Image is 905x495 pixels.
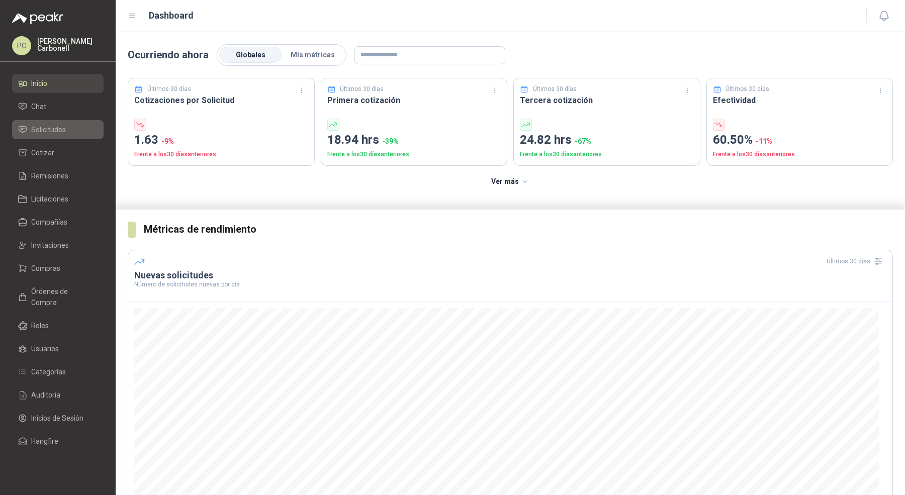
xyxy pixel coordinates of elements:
[31,147,54,158] span: Cotizar
[12,409,104,428] a: Inicios de Sesión
[134,150,308,159] p: Frente a los 30 días anteriores
[31,78,47,89] span: Inicio
[12,213,104,232] a: Compañías
[12,189,104,209] a: Licitaciones
[31,240,69,251] span: Invitaciones
[31,436,58,447] span: Hangfire
[37,38,104,52] p: [PERSON_NAME] Carbonell
[31,170,68,181] span: Remisiones
[291,51,335,59] span: Mis métricas
[12,339,104,358] a: Usuarios
[486,172,535,192] button: Ver más
[12,259,104,278] a: Compras
[12,362,104,381] a: Categorías
[31,217,67,228] span: Compañías
[134,281,886,287] p: Número de solicitudes nuevas por día
[31,263,60,274] span: Compras
[12,432,104,451] a: Hangfire
[713,94,887,107] h3: Efectividad
[382,137,399,145] span: -39 %
[327,131,501,150] p: 18.94 hrs
[327,150,501,159] p: Frente a los 30 días anteriores
[31,101,46,112] span: Chat
[12,282,104,312] a: Órdenes de Compra
[520,94,694,107] h3: Tercera cotización
[520,131,694,150] p: 24.82 hrs
[12,385,104,405] a: Auditoria
[31,413,83,424] span: Inicios de Sesión
[713,150,887,159] p: Frente a los 30 días anteriores
[12,143,104,162] a: Cotizar
[161,137,174,145] span: -9 %
[12,12,63,24] img: Logo peakr
[327,94,501,107] h3: Primera cotización
[134,269,886,281] h3: Nuevas solicitudes
[134,94,308,107] h3: Cotizaciones por Solicitud
[12,36,31,55] div: PC
[12,316,104,335] a: Roles
[128,47,209,63] p: Ocurriendo ahora
[144,222,893,237] h3: Métricas de rendimiento
[31,389,60,401] span: Auditoria
[147,84,191,94] p: Últimos 30 días
[31,366,66,377] span: Categorías
[134,131,308,150] p: 1.63
[12,74,104,93] a: Inicio
[520,150,694,159] p: Frente a los 30 días anteriores
[12,120,104,139] a: Solicitudes
[31,286,94,308] span: Órdenes de Compra
[726,84,769,94] p: Últimos 30 días
[575,137,591,145] span: -67 %
[31,193,68,205] span: Licitaciones
[12,236,104,255] a: Invitaciones
[31,343,59,354] span: Usuarios
[713,131,887,150] p: 60.50%
[340,84,384,94] p: Últimos 30 días
[12,166,104,185] a: Remisiones
[149,9,194,23] h1: Dashboard
[533,84,577,94] p: Últimos 30 días
[236,51,265,59] span: Globales
[12,97,104,116] a: Chat
[31,320,49,331] span: Roles
[756,137,772,145] span: -11 %
[31,124,66,135] span: Solicitudes
[827,253,886,269] div: Últimos 30 días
